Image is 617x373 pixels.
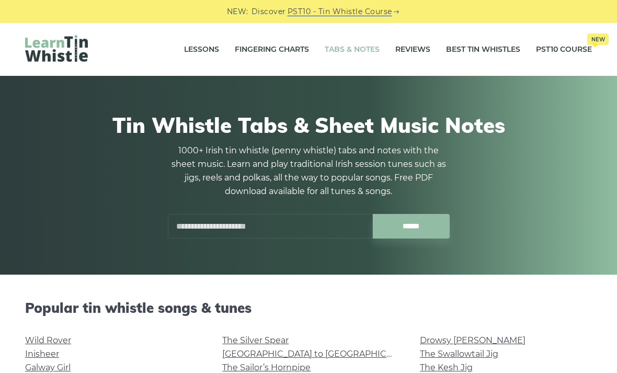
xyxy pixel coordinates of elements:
[325,37,380,63] a: Tabs & Notes
[25,363,71,372] a: Galway Girl
[420,363,473,372] a: The Kesh Jig
[184,37,219,63] a: Lessons
[395,37,430,63] a: Reviews
[420,335,525,345] a: Drowsy [PERSON_NAME]
[222,335,289,345] a: The Silver Spear
[222,363,311,372] a: The Sailor’s Hornpipe
[25,300,592,316] h2: Popular tin whistle songs & tunes
[446,37,520,63] a: Best Tin Whistles
[587,33,609,45] span: New
[25,35,88,62] img: LearnTinWhistle.com
[167,144,450,198] p: 1000+ Irish tin whistle (penny whistle) tabs and notes with the sheet music. Learn and play tradi...
[222,349,415,359] a: [GEOGRAPHIC_DATA] to [GEOGRAPHIC_DATA]
[30,112,587,138] h1: Tin Whistle Tabs & Sheet Music Notes
[536,37,592,63] a: PST10 CourseNew
[25,349,59,359] a: Inisheer
[235,37,309,63] a: Fingering Charts
[25,335,71,345] a: Wild Rover
[420,349,498,359] a: The Swallowtail Jig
